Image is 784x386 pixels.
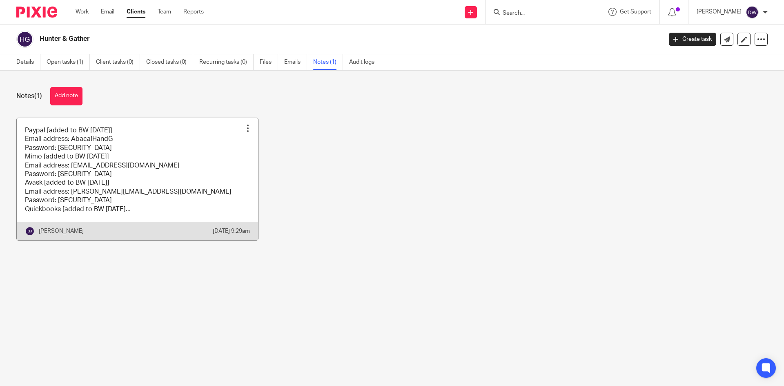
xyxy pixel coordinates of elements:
img: svg%3E [16,31,33,48]
input: Search [502,10,575,17]
h1: Notes [16,92,42,100]
a: Clients [127,8,145,16]
a: Client tasks (0) [96,54,140,70]
a: Details [16,54,40,70]
img: svg%3E [746,6,759,19]
img: svg%3E [25,226,35,236]
button: Add note [50,87,82,105]
a: Reports [183,8,204,16]
a: Work [76,8,89,16]
span: (1) [34,93,42,99]
a: Audit logs [349,54,381,70]
a: Email [101,8,114,16]
a: Notes (1) [313,54,343,70]
a: Recurring tasks (0) [199,54,254,70]
img: Pixie [16,7,57,18]
h2: Hunter & Gather [40,35,533,43]
a: Team [158,8,171,16]
p: [DATE] 9:29am [213,227,250,235]
span: Get Support [620,9,651,15]
p: [PERSON_NAME] [697,8,742,16]
p: [PERSON_NAME] [39,227,84,235]
a: Closed tasks (0) [146,54,193,70]
a: Emails [284,54,307,70]
a: Create task [669,33,716,46]
a: Open tasks (1) [47,54,90,70]
a: Files [260,54,278,70]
